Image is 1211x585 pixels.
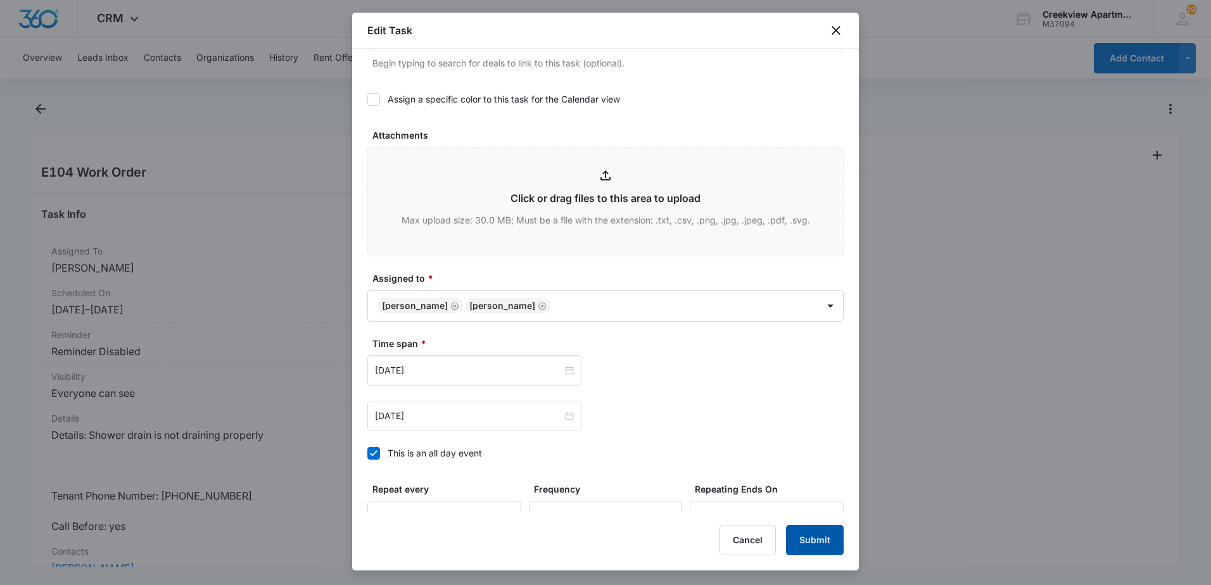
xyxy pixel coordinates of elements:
button: Submit [786,525,844,555]
label: Frequency [534,482,688,496]
button: close [828,23,844,38]
p: Begin typing to search for deals to link to this task (optional). [372,56,844,70]
label: Repeating Ends On [695,482,849,496]
div: This is an all day event [388,446,482,460]
div: [PERSON_NAME] [469,301,535,310]
div: Remove Javier Garcia [448,301,459,310]
input: Number [367,501,521,531]
input: Oct 16, 2025 [375,409,562,423]
h1: Edit Task [367,23,412,38]
label: Assigned to [372,272,849,285]
label: Assign a specific color to this task for the Calendar view [367,92,844,106]
div: Remove Justin Higgins [535,301,547,310]
input: Select date [697,509,825,523]
label: Repeat every [372,482,526,496]
input: Oct 15, 2025 [375,363,562,377]
button: Cancel [720,525,776,555]
label: Attachments [372,129,849,142]
div: [PERSON_NAME] [382,301,448,310]
label: Time span [372,337,849,350]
